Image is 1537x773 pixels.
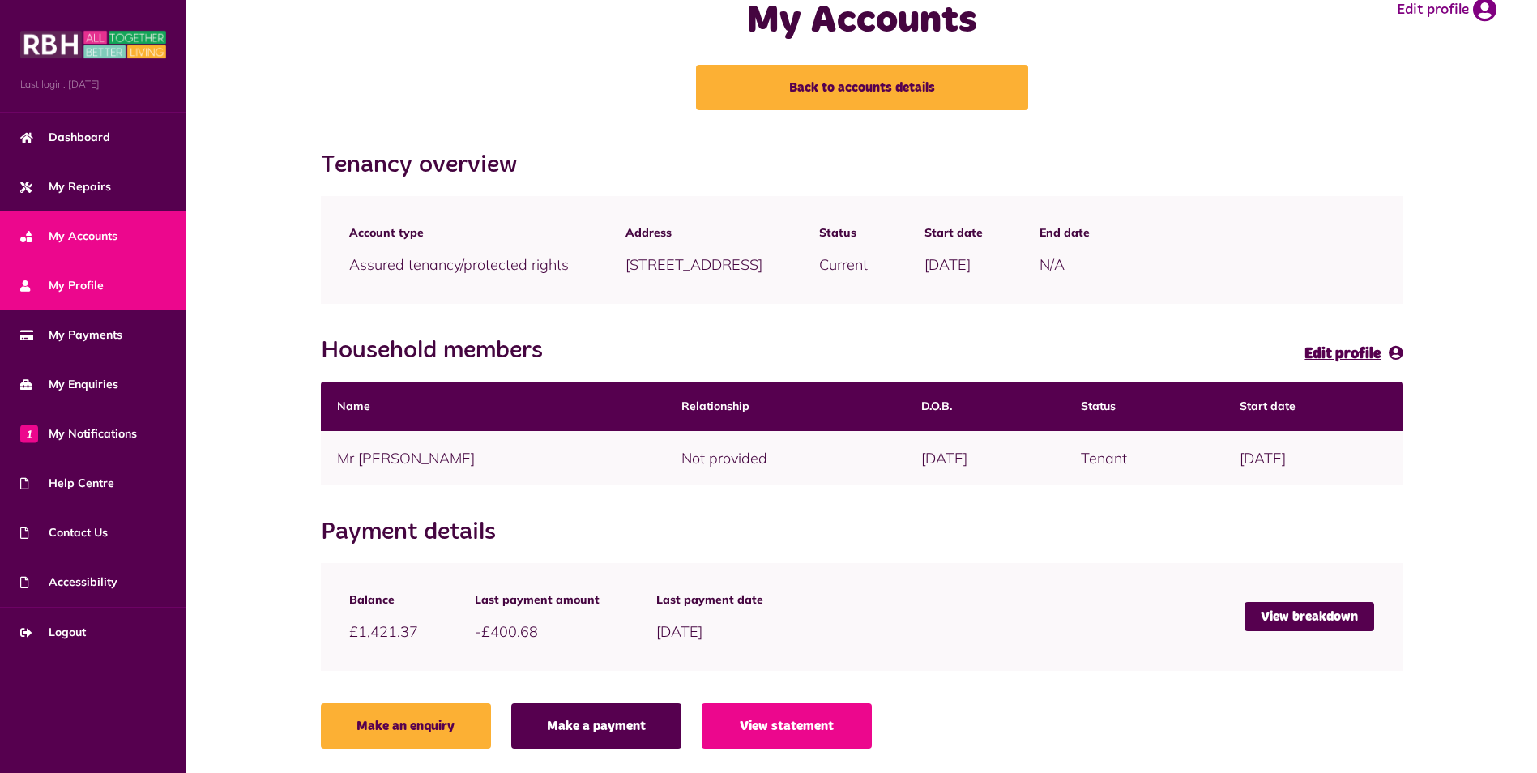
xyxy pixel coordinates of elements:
span: £1,421.37 [349,622,418,641]
span: My Payments [20,327,122,344]
th: Name [321,382,666,431]
span: [DATE] [924,255,971,274]
th: Start date [1223,382,1403,431]
td: Tenant [1065,431,1224,485]
img: MyRBH [20,28,166,61]
span: My Notifications [20,425,137,442]
span: Contact Us [20,524,108,541]
h2: Household members [321,336,559,365]
span: 1 [20,425,38,442]
a: Make an enquiry [321,703,491,749]
span: N/A [1040,255,1065,274]
span: My Profile [20,277,104,294]
h2: Tenancy overview [321,151,533,180]
span: Start date [924,224,983,241]
span: Status [819,224,868,241]
td: [DATE] [905,431,1065,485]
span: Last payment amount [475,591,600,609]
a: Make a payment [511,703,681,749]
span: Last login: [DATE] [20,77,166,92]
span: Dashboard [20,129,110,146]
span: Address [625,224,762,241]
span: Balance [349,591,418,609]
span: Accessibility [20,574,117,591]
th: Relationship [665,382,905,431]
td: Mr [PERSON_NAME] [321,431,666,485]
a: Back to accounts details [696,65,1028,110]
span: Logout [20,624,86,641]
span: -£400.68 [475,622,538,641]
span: Current [819,255,868,274]
span: Last payment date [656,591,763,609]
a: View breakdown [1245,602,1374,631]
span: Assured tenancy/protected rights [349,255,569,274]
td: [DATE] [1223,431,1403,485]
th: D.O.B. [905,382,1065,431]
td: Not provided [665,431,905,485]
span: [DATE] [656,622,702,641]
th: Status [1065,382,1224,431]
span: Edit profile [1304,347,1381,361]
span: End date [1040,224,1090,241]
span: Help Centre [20,475,114,492]
span: Account type [349,224,569,241]
a: Edit profile [1304,342,1403,365]
span: My Repairs [20,178,111,195]
span: My Accounts [20,228,117,245]
span: My Enquiries [20,376,118,393]
a: View statement [702,703,872,749]
span: [STREET_ADDRESS] [625,255,762,274]
h2: Payment details [321,518,512,547]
